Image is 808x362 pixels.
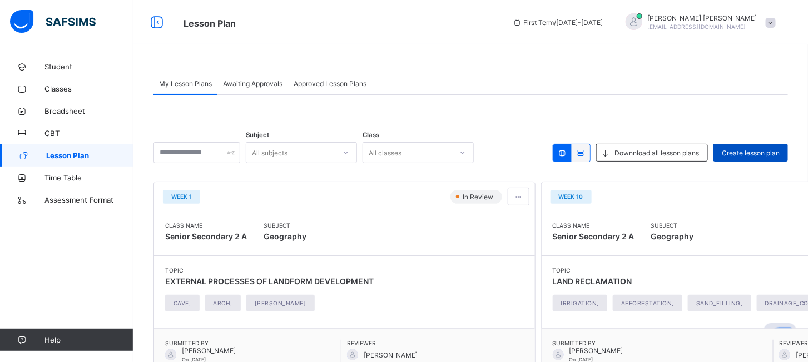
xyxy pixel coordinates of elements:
span: AFFORESTATION, [621,300,674,306]
span: Classes [44,84,133,93]
span: Class [363,131,379,139]
span: [PERSON_NAME] [364,351,418,359]
span: Assessment Format [44,195,133,204]
span: Reviewer [347,340,523,346]
span: Time Table [44,173,133,182]
div: All classes [369,142,401,163]
span: Lesson Plan [46,151,133,160]
span: My Lesson Plans [159,79,212,88]
span: arch, [214,300,233,306]
span: Week 10 [559,193,583,200]
span: SAND_FILLING, [696,300,743,306]
img: safsims [10,10,96,33]
span: [PERSON_NAME] [255,300,306,306]
span: [PERSON_NAME] [PERSON_NAME] [648,14,757,22]
span: Geography [264,229,306,244]
span: EXTERNAL PROCESSES OF LANDFORM DEVELOPMENT [165,276,374,286]
span: [EMAIL_ADDRESS][DOMAIN_NAME] [648,23,746,30]
span: Create lesson plan [722,149,780,157]
span: Help [44,335,133,344]
span: Topic [165,267,374,274]
span: Week 1 [171,193,192,200]
span: Approved Lesson Plans [294,79,366,88]
span: [PERSON_NAME] [182,346,236,355]
span: Broadsheet [44,107,133,115]
span: Geography [651,229,694,244]
span: Class Name [165,222,247,229]
span: Student [44,62,133,71]
span: In Review [462,193,497,201]
span: Awaiting Approvals [223,79,282,88]
div: Emmanuel Charles [614,13,781,32]
span: [PERSON_NAME] [569,346,623,355]
span: Downnload all lesson plans [614,149,699,157]
span: Senior Secondary 2 A [165,232,247,241]
span: cave, [174,300,191,306]
span: IRRIGATION, [561,300,599,306]
span: Subject [651,222,694,229]
span: LAND RECLAMATION [553,276,632,286]
span: CBT [44,129,133,138]
span: Subject [246,131,269,139]
span: session/term information [513,18,603,27]
span: Senior Secondary 2 A [553,232,634,241]
span: Subject [264,222,306,229]
span: Class Name [553,222,634,229]
span: Submitted By [553,340,774,346]
span: Submitted By [165,340,341,346]
span: Lesson Plan [184,18,236,29]
div: All subjects [252,142,287,163]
